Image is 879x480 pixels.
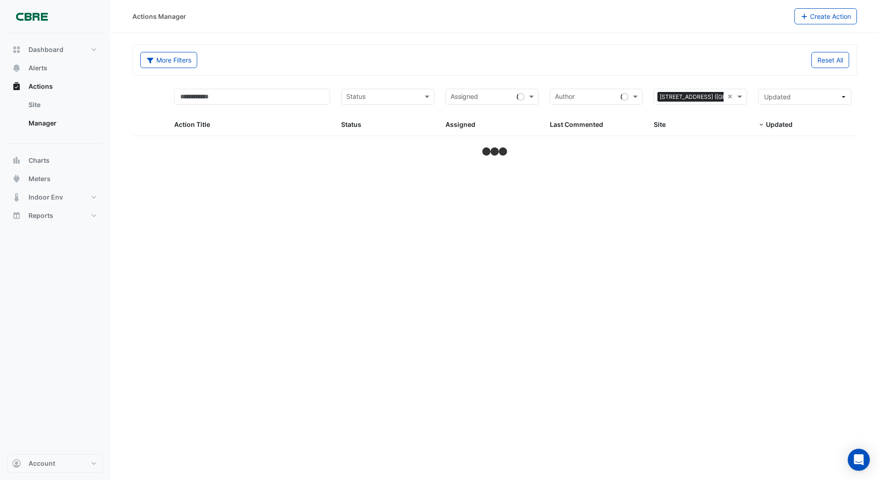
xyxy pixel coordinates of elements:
[29,211,53,220] span: Reports
[657,92,777,102] span: [STREET_ADDRESS] ([GEOGRAPHIC_DATA])
[29,63,47,73] span: Alerts
[174,120,210,128] span: Action Title
[12,156,21,165] app-icon: Charts
[7,77,103,96] button: Actions
[12,174,21,183] app-icon: Meters
[848,449,870,471] div: Open Intercom Messenger
[29,193,63,202] span: Indoor Env
[21,96,103,114] a: Site
[654,120,666,128] span: Site
[12,63,21,73] app-icon: Alerts
[7,151,103,170] button: Charts
[7,96,103,136] div: Actions
[12,211,21,220] app-icon: Reports
[29,459,55,468] span: Account
[550,120,603,128] span: Last Commented
[341,120,361,128] span: Status
[794,8,857,24] button: Create Action
[29,82,53,91] span: Actions
[811,52,849,68] button: Reset All
[132,11,186,21] div: Actions Manager
[29,156,50,165] span: Charts
[758,89,851,105] button: Updated
[29,45,63,54] span: Dashboard
[7,454,103,473] button: Account
[766,120,793,128] span: Updated
[140,52,197,68] button: More Filters
[727,91,735,102] span: Clear
[7,59,103,77] button: Alerts
[12,45,21,54] app-icon: Dashboard
[29,174,51,183] span: Meters
[445,120,475,128] span: Assigned
[7,40,103,59] button: Dashboard
[11,7,52,26] img: Company Logo
[21,114,103,132] a: Manager
[764,93,791,101] span: Updated
[12,82,21,91] app-icon: Actions
[7,188,103,206] button: Indoor Env
[7,206,103,225] button: Reports
[12,193,21,202] app-icon: Indoor Env
[7,170,103,188] button: Meters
